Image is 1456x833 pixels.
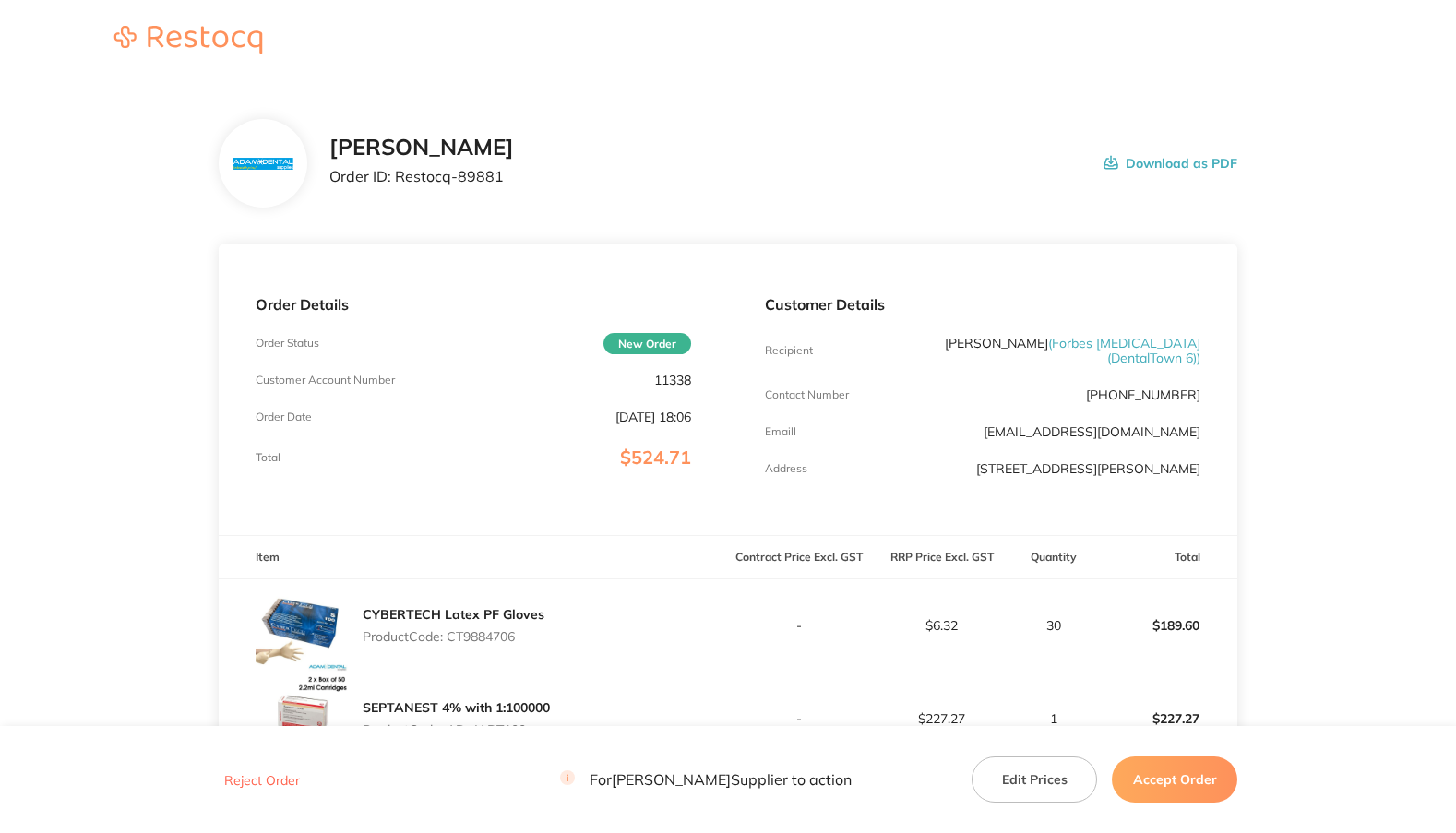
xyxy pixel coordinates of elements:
a: [EMAIL_ADDRESS][DOMAIN_NAME] [984,423,1200,440]
p: [PHONE_NUMBER] [1086,387,1200,402]
span: New Order [603,333,691,354]
th: Total [1095,536,1238,579]
th: Item [219,536,728,579]
h2: [PERSON_NAME] [329,135,514,161]
p: 11338 [654,373,691,387]
th: Contract Price Excl. GST [728,536,871,579]
p: Emaill [765,425,796,438]
p: For [PERSON_NAME] Supplier to action [560,771,852,789]
button: Accept Order [1112,756,1237,803]
button: Edit Prices [972,756,1097,803]
p: - [729,711,870,726]
p: Address [765,462,807,475]
img: Restocq logo [96,26,280,54]
p: Order Status [256,337,319,350]
p: Recipient [765,344,813,357]
p: $189.60 [1096,603,1237,648]
p: Total [256,451,280,464]
a: Restocq logo [96,26,280,56]
p: Contact Number [765,388,849,401]
button: Download as PDF [1104,135,1237,192]
p: [STREET_ADDRESS][PERSON_NAME] [976,461,1200,476]
p: Order Date [256,411,312,423]
th: RRP Price Excl. GST [871,536,1014,579]
img: N3hiYW42Mg [233,158,292,170]
p: Product Code: AD-4ART100 [363,722,550,737]
p: [PERSON_NAME] [910,336,1200,365]
img: dGExOTFoYQ [256,579,348,672]
p: - [729,618,870,633]
span: ( Forbes [MEDICAL_DATA] (DentalTown 6) ) [1048,335,1200,366]
p: Order ID: Restocq- 89881 [329,168,514,184]
p: $227.27 [1096,696,1237,741]
th: Quantity [1013,536,1094,579]
a: CYBERTECH Latex PF Gloves [363,606,544,623]
p: 30 [1014,618,1093,633]
p: Product Code: CT9884706 [363,629,544,644]
button: Reject Order [219,772,305,789]
p: Order Details [256,296,691,313]
img: Yzg3OWhidQ [256,672,348,765]
p: [DATE] 18:06 [615,410,691,424]
p: $227.27 [872,711,1013,726]
p: 1 [1014,711,1093,726]
p: $6.32 [872,618,1013,633]
a: SEPTANEST 4% with 1:100000 [363,699,550,716]
span: $524.71 [620,446,691,469]
p: Customer Account Number [256,374,395,387]
p: Customer Details [765,296,1200,313]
